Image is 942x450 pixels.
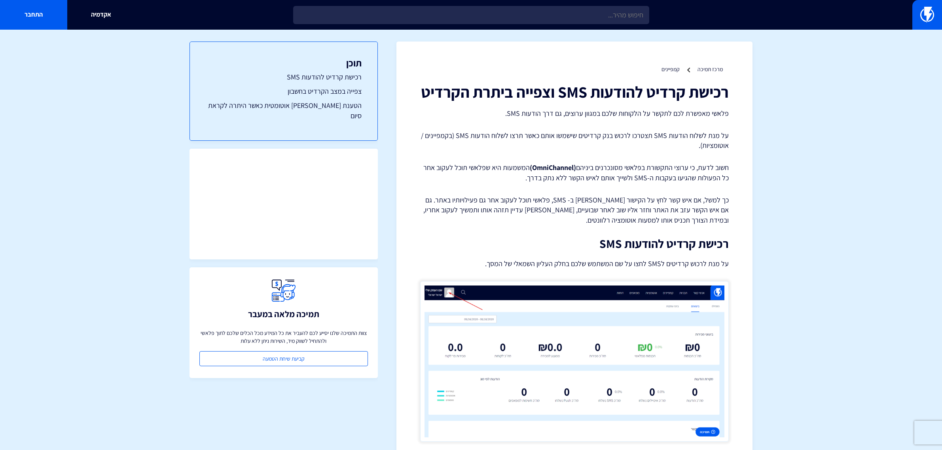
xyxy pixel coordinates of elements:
h2: רכישת קרדיט להודעות SMS [420,237,729,250]
p: צוות התמיכה שלנו יסייע לכם להעביר את כל המידע מכל הכלים שלכם לתוך פלאשי ולהתחיל לשווק מיד, השירות... [199,329,368,345]
a: רכישת קרדיט להודעות SMS [206,72,362,82]
a: קמפיינים [661,66,680,73]
h3: תמיכה מלאה במעבר [248,309,319,319]
p: כך למשל, אם איש קשר לחץ על הקישור [PERSON_NAME] ב- SMS, פלאשי תוכל לעקוב אחר גם פעילויותיו באתר. ... [420,195,729,225]
p: פלאשי מאפשרת לכם לתקשר על הלקוחות שלכם במגוון ערוצים, גם דרך הודעות SMS. [420,108,729,119]
strong: (OmniChannel) [530,163,576,172]
h1: רכישת קרדיט להודעות SMS וצפייה ביתרת הקרדיט [420,83,729,100]
p: על מנת לרכוש קרדיטים לSMS לחצו על שם המשתמש שלכם בחלק העליון השמאלי של המסך. [420,258,729,269]
a: מרכז תמיכה [697,66,723,73]
a: הטענת [PERSON_NAME] אוטומטית כאשר היתרה לקראת סיום [206,100,362,121]
a: צפייה במצב הקרדיט בחשבון [206,86,362,96]
p: חשוב לדעת, כי ערוצי התקשורת בפלאשי מסונכרנים ביניהם המשמעות היא שפלאשי תוכל לעקוב אחר כל הפעולות ... [420,163,729,183]
a: קביעת שיחת הטמעה [199,351,368,366]
p: על מנת לשלוח הודעות SMS תצטרכו לרכוש בנק קרדיטים שישמשו אותם כאשר תרצו לשלוח הודעות SMS (בקמפייני... [420,130,729,151]
h3: תוכן [206,58,362,68]
input: חיפוש מהיר... [293,6,649,24]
